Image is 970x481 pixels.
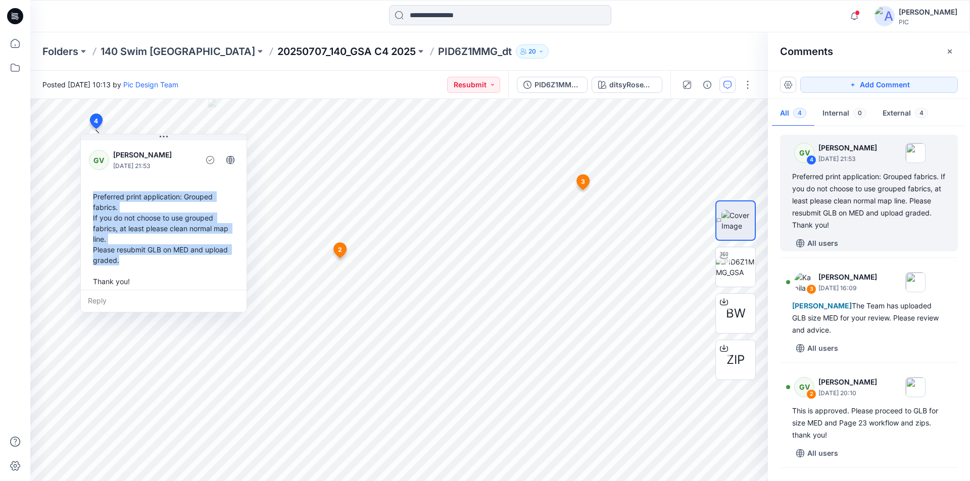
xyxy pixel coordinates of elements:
[42,79,178,90] span: Posted [DATE] 10:13 by
[792,235,842,251] button: All users
[699,77,715,93] button: Details
[853,108,866,118] span: 0
[89,187,238,291] div: Preferred print application: Grouped fabrics. If you do not choose to use grouped fabrics, at lea...
[792,445,842,461] button: All users
[915,108,928,118] span: 4
[528,46,536,57] p: 20
[794,377,814,397] div: GV
[517,77,588,93] button: PID6Z1MMG_GSA
[806,155,816,165] div: 4
[806,284,816,294] div: 3
[814,101,875,127] button: Internal
[716,256,755,278] img: PID6Z1MMG_GSA
[807,237,838,249] p: All users
[818,271,877,283] p: [PERSON_NAME]
[875,101,936,127] button: External
[535,79,581,90] div: PID6Z1MMG_GSA
[899,18,957,26] div: PIC
[818,154,877,164] p: [DATE] 21:53
[807,342,838,354] p: All users
[875,6,895,26] img: avatar
[800,77,958,93] button: Add Comment
[780,45,833,58] h2: Comments
[726,351,745,369] span: ZIP
[818,388,877,398] p: [DATE] 20:10
[806,389,816,399] div: 2
[772,101,814,127] button: All
[794,272,814,292] img: Kapila Kothalawala
[807,447,838,459] p: All users
[818,142,877,154] p: [PERSON_NAME]
[609,79,656,90] div: ditsyRoseWhiteBlueEnergy
[338,245,342,254] span: 2
[818,283,877,293] p: [DATE] 16:09
[516,44,549,59] button: 20
[818,376,877,388] p: [PERSON_NAME]
[792,301,852,310] span: [PERSON_NAME]
[792,340,842,356] button: All users
[793,108,806,118] span: 4
[726,304,746,323] span: BW
[794,143,814,163] div: GV
[42,44,78,59] a: Folders
[438,44,512,59] p: PID6Z1MMG_dt
[581,177,585,186] span: 3
[94,117,98,126] span: 4
[81,290,247,312] div: Reply
[113,149,196,161] p: [PERSON_NAME]
[592,77,662,93] button: ditsyRoseWhiteBlueEnergy
[721,210,755,231] img: Cover Image
[101,44,255,59] a: 140 Swim [GEOGRAPHIC_DATA]
[277,44,416,59] a: 20250707_140_GSA C4 2025
[113,161,196,171] p: [DATE] 21:53
[123,80,178,89] a: Pic Design Team
[792,300,946,336] div: The Team has uploaded GLB size MED for your review. Please review and advice.
[792,171,946,231] div: Preferred print application: Grouped fabrics. If you do not choose to use grouped fabrics, at lea...
[899,6,957,18] div: [PERSON_NAME]
[89,150,109,170] div: GV
[792,405,946,441] div: This is approved. Please proceed to GLB for size MED and Page 23 workflow and zips. thank you!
